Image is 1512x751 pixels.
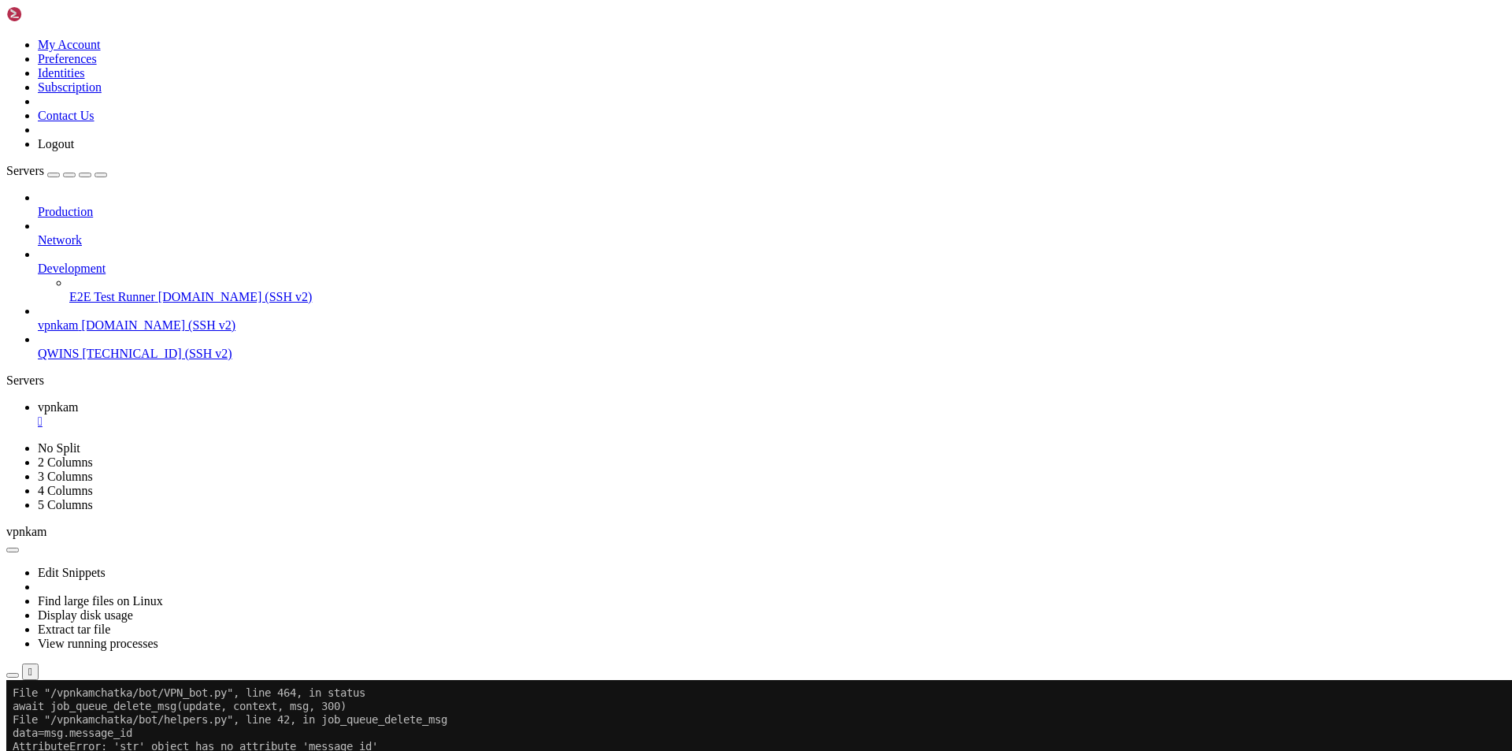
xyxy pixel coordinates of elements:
[38,470,93,483] a: 3 Columns
[6,408,1307,422] x-row: [DATE] 18:07:16,365 - httpx - INFO - HTTP Request: POST [URL][DOMAIN_NAME] "HTTP/1.1 200 OK"
[38,347,1506,361] a: QWINS [TECHNICAL_ID] (SSH v2)
[38,304,1506,333] li: vpnkam [DOMAIN_NAME] (SSH v2)
[38,318,79,332] span: vpnkam
[6,207,1021,220] span: [DATE] 18:04:56,478 - vpn_bot - INFO - Все правила FORWARD для [TECHNICAL_ID] удалены или ошибки:...
[38,400,1506,429] a: vpnkam
[6,33,1307,46] x-row: File "/vpnkamchatka/bot/helpers.py", line 42, in job_queue_delete_msg
[38,441,80,455] a: No Split
[82,347,232,360] span: [TECHNICAL_ID] (SSH v2)
[6,609,1307,623] x-row: [DATE] 18:09:47,121 - httpx - INFO - HTTP Request: POST [URL][DOMAIN_NAME] "HTTP/1.1 200 OK"
[6,194,422,206] span: [DATE] 18:04:56,144 - vpn_bot - INFO - SSH подключение установлено
[6,87,485,99] span: [DATE] 18:04:55,659 - vpn_bot - INFO - Получена команда с текстом: /deleteme
[6,525,47,538] span: vpnkam
[6,569,1307,582] x-row: [DATE] 18:09:16,971 - httpx - INFO - HTTP Request: POST [URL][DOMAIN_NAME] "HTTP/1.1 200 OK"
[6,448,1307,462] x-row: [DATE] 18:07:46,514 - httpx - INFO - HTTP Request: POST [URL][DOMAIN_NAME] "HTTP/1.1 200 OK"
[38,205,93,218] span: Production
[6,328,1307,341] x-row: [DATE] 18:06:16,064 - httpx - INFO - HTTP Request: POST [URL][DOMAIN_NAME] "HTTP/1.1 200 OK"
[6,127,1307,140] x-row: [DATE] 18:04:55,849 - vpn_bot - INFO -
[38,52,97,65] a: Preferences
[6,368,1307,381] x-row: [DATE] 18:06:46,214 - httpx - INFO - HTTP Request: POST [URL][DOMAIN_NAME] "HTTP/1.1 200 OK"
[6,395,1307,408] x-row: [DATE] 18:07:06,315 - httpx - INFO - HTTP Request: POST [URL][DOMAIN_NAME] "HTTP/1.1 200 OK"
[6,475,1307,489] x-row: [DATE] 18:08:06,611 - httpx - INFO - HTTP Request: POST [URL][DOMAIN_NAME] "HTTP/1.1 200 OK"
[69,276,1506,304] li: E2E Test Runner [DOMAIN_NAME] (SSH v2)
[6,164,107,177] a: Servers
[6,515,1307,529] x-row: [DATE] 18:08:36,760 - httpx - INFO - HTTP Request: POST [URL][DOMAIN_NAME] "HTTP/1.1 200 OK"
[38,608,133,622] a: Display disk usage
[6,261,1307,274] x-row: [DATE] 18:05:25,812 - httpx - INFO - HTTP Request: POST [URL][DOMAIN_NAME] "HTTP/1.1 200 OK"
[38,400,79,414] span: vpnkam
[158,290,313,303] span: [DOMAIN_NAME] (SSH v2)
[6,274,1307,288] x-row: [DATE] 18:05:35,860 - httpx - INFO - HTTP Request: POST [URL][DOMAIN_NAME] "HTTP/1.1 200 OK"
[6,596,1307,609] x-row: [DATE] 18:09:37,072 - httpx - INFO - HTTP Request: POST [URL][DOMAIN_NAME] "HTTP/1.1 200 OK"
[6,20,1307,33] x-row: await job_queue_delete_msg(update, context, msg, 300)
[38,80,102,94] a: Subscription
[6,113,554,126] span: [DATE] 18:04:55,849 - vpn_bot - INFO - Пользователь ID: 695720616 удален из базы данных
[6,489,1307,502] x-row: [DATE] 18:08:16,660 - httpx - INFO - HTTP Request: POST [URL][DOMAIN_NAME] "HTTP/1.1 200 OK"
[38,247,1506,304] li: Development
[38,333,1506,361] li: QWINS [TECHNICAL_ID] (SSH v2)
[69,290,155,303] span: E2E Test Runner
[6,247,1307,261] x-row: [DATE] 18:05:15,760 - httpx - INFO - HTTP Request: POST [URL][DOMAIN_NAME] "HTTP/1.1 200 OK"
[38,66,85,80] a: Identities
[38,347,79,360] span: QWINS
[6,314,1307,328] x-row: [DATE] 18:06:06,014 - httpx - INFO - HTTP Request: POST [URL][DOMAIN_NAME] "HTTP/1.1 200 OK"
[38,191,1506,219] li: Production
[38,637,158,650] a: View running processes
[6,636,13,649] div: (0, 47)
[6,6,1307,20] x-row: File "/vpnkamchatka/bot/VPN_bot.py", line 464, in status
[38,455,93,469] a: 2 Columns
[82,318,236,332] span: [DOMAIN_NAME] (SSH v2)
[6,502,1307,515] x-row: [DATE] 18:08:26,708 - httpx - INFO - HTTP Request: POST [URL][DOMAIN_NAME] "HTTP/1.1 200 OK"
[38,205,1506,219] a: Production
[6,301,1307,314] x-row: [DATE] 18:05:55,963 - httpx - INFO - HTTP Request: POST [URL][DOMAIN_NAME] "HTTP/1.1 200 OK"
[6,556,1307,569] x-row: [DATE] 18:09:06,910 - httpx - INFO - HTTP Request: POST [URL][DOMAIN_NAME] "HTTP/1.1 200 OK"
[6,542,1307,556] x-row: [DATE] 18:08:56,861 - httpx - INFO - HTTP Request: POST [URL][DOMAIN_NAME] "HTTP/1.1 200 OK"
[6,164,44,177] span: Servers
[38,109,94,122] a: Contact Us
[6,341,1307,355] x-row: [DATE] 18:06:26,113 - httpx - INFO - HTTP Request: POST [URL][DOMAIN_NAME] "HTTP/1.1 200 OK"
[6,6,97,22] img: Shellngn
[6,73,1307,87] x-row: [DATE] 18:04:55,657 - httpx - INFO - HTTP Request: POST [URL][DOMAIN_NAME] "HTTP/1.1 200 OK"
[38,594,163,608] a: Find large files on Linux
[38,262,106,275] span: Development
[6,167,1307,180] x-row: [DATE] 18:04:55,902 - paramiko.transport - INFO - Connected (version 2.0, client OpenSSH_9.2p1)
[38,498,93,511] a: 5 Columns
[6,100,1307,113] x-row: [DATE] 18:04:55,848 - httpx - INFO - HTTP Request: POST [URL][DOMAIN_NAME] "HTTP/1.1 200 OK"
[69,290,1506,304] a: E2E Test Runner [DOMAIN_NAME] (SSH v2)
[38,233,82,247] span: Network
[6,221,397,233] span: [DATE] 18:04:56,479 - vpn_bot - INFO - SSH подключение закрыто
[6,623,1307,636] x-row: [DATE] 18:09:57,170 - httpx - INFO - HTTP Request: POST [URL][DOMAIN_NAME] "HTTP/1.1 200 OK"
[6,60,1307,73] x-row: AttributeError: 'str' object has no attribute 'message_id'
[38,415,1506,429] a: 
[6,180,1307,194] x-row: [DATE] 18:04:56,143 - paramiko.transport - INFO - Authentication (password) successful!
[6,582,1307,596] x-row: [DATE] 18:09:27,020 - httpx - INFO - HTTP Request: POST [URL][DOMAIN_NAME] "HTTP/1.1 200 OK"
[38,219,1506,247] li: Network
[6,422,1307,435] x-row: [DATE] 18:07:26,416 - httpx - INFO - HTTP Request: POST [URL][DOMAIN_NAME] "HTTP/1.1 200 OK"
[38,233,1506,247] a: Network
[6,46,1307,60] x-row: data=msg.message_id
[38,262,1506,276] a: Development
[6,234,1307,247] x-row: [DATE] 18:05:05,711 - httpx - INFO - HTTP Request: POST [URL][DOMAIN_NAME] "HTTP/1.1 200 OK"
[6,435,1307,448] x-row: [DATE] 18:07:36,465 - httpx - INFO - HTTP Request: POST [URL][DOMAIN_NAME] "HTTP/1.1 200 OK"
[38,566,106,579] a: Edit Snippets
[38,318,1506,333] a: vpnkam [DOMAIN_NAME] (SSH v2)
[6,154,598,166] span: Начало функции unlock_ip() - удаления всех правил FORWARD для [TECHNICAL_ID] на [TECHNICAL_ID]
[38,137,74,151] a: Logout
[6,462,1307,475] x-row: [DATE] 18:07:56,562 - httpx - INFO - HTTP Request: POST [URL][DOMAIN_NAME] "HTTP/1.1 200 OK"
[6,374,1506,388] div: Servers
[6,529,1307,542] x-row: [DATE] 18:08:46,809 - httpx - INFO - HTTP Request: POST [URL][DOMAIN_NAME] "HTTP/1.1 200 OK"
[6,288,1307,301] x-row: [DATE] 18:05:45,912 - httpx - INFO - HTTP Request: POST [URL][DOMAIN_NAME] "HTTP/1.1 200 OK"
[38,38,101,51] a: My Account
[28,666,32,678] div: 
[38,484,93,497] a: 4 Columns
[38,623,110,636] a: Extract tar file
[6,381,1307,395] x-row: [DATE] 18:06:56,265 - httpx - INFO - HTTP Request: POST [URL][DOMAIN_NAME] "HTTP/1.1 200 OK"
[22,664,39,680] button: 
[6,355,1307,368] x-row: [DATE] 18:06:36,164 - httpx - INFO - HTTP Request: POST [URL][DOMAIN_NAME] "HTTP/1.1 200 OK"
